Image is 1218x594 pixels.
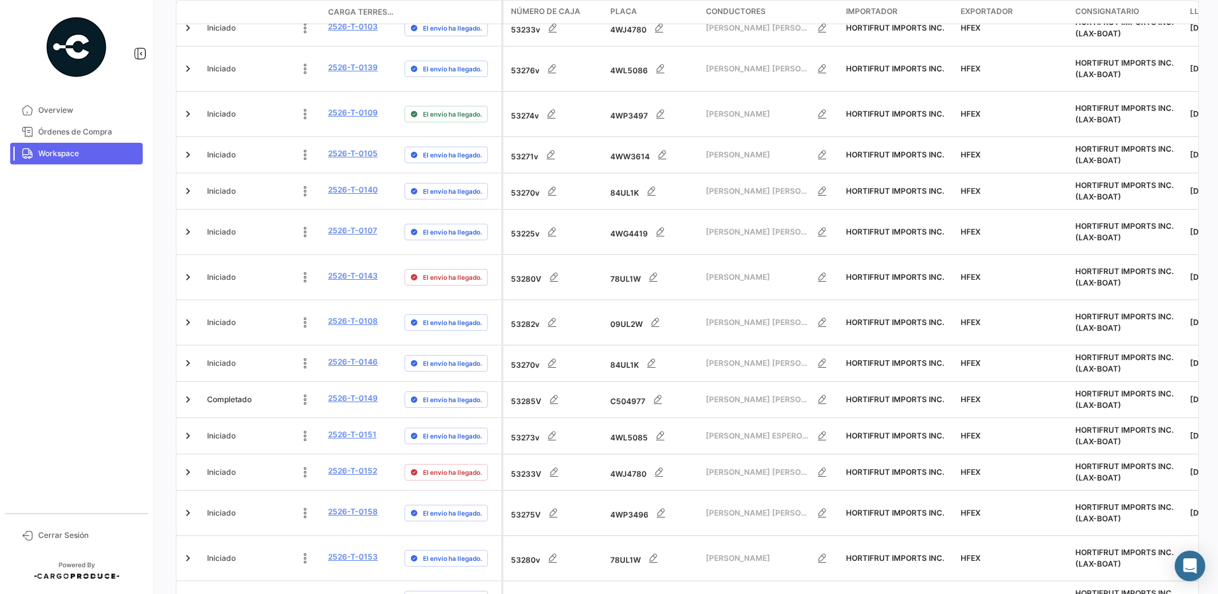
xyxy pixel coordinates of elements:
[841,1,956,24] datatable-header-cell: Importador
[956,1,1070,24] datatable-header-cell: Exportador
[423,553,482,563] span: El envío ha llegado.
[328,270,378,282] a: 2526-T-0143
[511,387,600,412] div: 53285V
[1075,312,1173,333] span: HORTIFRUT IMPORTS INC. (LAX-BOAT)
[207,358,236,369] span: Iniciado
[610,546,696,571] div: 78UL1W
[961,431,980,440] span: HFEX
[328,506,378,518] a: 2526-T-0158
[610,460,696,485] div: 4WJ4780
[706,185,810,197] span: [PERSON_NAME] [PERSON_NAME]
[610,219,696,245] div: 4WG4419
[1075,6,1139,17] span: Consignatario
[961,227,980,236] span: HFEX
[511,264,600,290] div: 53280V
[207,467,236,478] span: Iniciado
[961,186,980,196] span: HFEX
[511,219,600,245] div: 53225v
[328,148,378,159] a: 2526-T-0105
[511,101,600,127] div: 53274v
[846,395,944,404] span: HORTIFRUT IMPORTS INC.
[846,109,944,119] span: HORTIFRUT IMPORTS INC.
[846,467,944,477] span: HORTIFRUT IMPORTS INC.
[706,507,810,519] span: [PERSON_NAME] [PERSON_NAME]
[1075,502,1173,523] span: HORTIFRUT IMPORTS INC. (LAX-BOAT)
[423,23,482,33] span: El envío ha llegado.
[846,553,944,563] span: HORTIFRUT IMPORTS INC.
[207,553,236,564] span: Iniciado
[846,272,944,282] span: HORTIFRUT IMPORTS INC.
[706,149,810,161] span: [PERSON_NAME]
[328,225,377,236] a: 2526-T-0107
[399,7,501,17] datatable-header-cell: Delay Status
[610,56,696,82] div: 4WL5086
[961,508,980,518] span: HFEX
[1075,425,1173,446] span: HORTIFRUT IMPORTS INC. (LAX-BOAT)
[1075,180,1173,201] span: HORTIFRUT IMPORTS INC. (LAX-BOAT)
[423,317,482,328] span: El envío ha llegado.
[1075,144,1173,165] span: HORTIFRUT IMPORTS INC. (LAX-BOAT)
[38,530,138,541] span: Cerrar Sesión
[610,500,696,526] div: 4WP3496
[328,184,378,196] a: 2526-T-0140
[45,15,108,79] img: powered-by.png
[207,185,236,197] span: Iniciado
[423,150,482,160] span: El envío ha llegado.
[182,393,194,406] a: Expand/Collapse Row
[511,56,600,82] div: 53276v
[207,430,236,442] span: Iniciado
[846,358,944,368] span: HORTIFRUT IMPORTS INC.
[423,227,482,237] span: El envío ha llegado.
[328,356,378,368] a: 2526-T-0146
[423,508,482,518] span: El envío ha llegado.
[328,315,378,327] a: 2526-T-0108
[423,272,482,282] span: El envío ha llegado.
[961,467,980,477] span: HFEX
[511,6,580,17] span: Número de Caja
[846,6,898,17] span: Importador
[846,186,944,196] span: HORTIFRUT IMPORTS INC.
[1175,551,1205,581] div: Abrir Intercom Messenger
[182,185,194,198] a: Expand/Collapse Row
[207,317,236,328] span: Iniciado
[328,393,378,404] a: 2526-T-0149
[182,552,194,565] a: Expand/Collapse Row
[511,310,600,335] div: 53282v
[706,226,810,238] span: [PERSON_NAME] [PERSON_NAME]
[610,178,696,204] div: 84UL1K
[423,467,482,477] span: El envío ha llegado.
[182,271,194,284] a: Expand/Collapse Row
[207,272,236,283] span: Iniciado
[423,109,482,119] span: El envío ha llegado.
[610,387,696,412] div: C504977
[38,148,138,159] span: Workspace
[182,507,194,519] a: Expand/Collapse Row
[706,467,810,478] span: [PERSON_NAME] [PERSON_NAME]
[961,109,980,119] span: HFEX
[511,178,600,204] div: 53270v
[961,23,980,33] span: HFEX
[706,394,810,405] span: [PERSON_NAME] [PERSON_NAME]
[846,227,944,236] span: HORTIFRUT IMPORTS INC.
[961,553,980,563] span: HFEX
[207,226,236,238] span: Iniciado
[182,148,194,161] a: Expand/Collapse Row
[182,22,194,34] a: Expand/Collapse Row
[503,1,605,24] datatable-header-cell: Número de Caja
[511,546,600,571] div: 53280v
[423,431,482,441] span: El envío ha llegado.
[328,429,376,440] a: 2526-T-0151
[207,63,236,75] span: Iniciado
[423,395,482,405] span: El envío ha llegado.
[706,430,810,442] span: [PERSON_NAME] ESPERO [PERSON_NAME]
[1075,352,1173,373] span: HORTIFRUT IMPORTS INC. (LAX-BOAT)
[961,395,980,404] span: HFEX
[10,99,143,121] a: Overview
[511,460,600,485] div: 53233V
[610,15,696,41] div: 4WJ4780
[511,142,600,168] div: 53271v
[1075,266,1173,287] span: HORTIFRUT IMPORTS INC. (LAX-BOAT)
[610,101,696,127] div: 4WP3497
[328,465,377,477] a: 2526-T-0152
[10,121,143,143] a: Órdenes de Compra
